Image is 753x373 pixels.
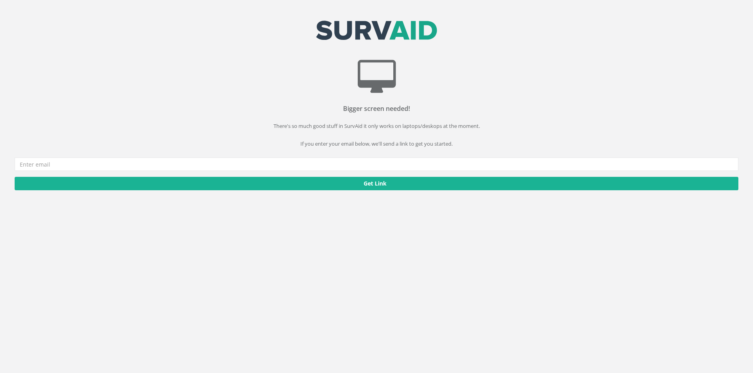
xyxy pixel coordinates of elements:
p: If you enter your email below, we'll send a link to get you started. [15,140,738,148]
b: Get Link [364,180,387,187]
input: Enter email [15,157,738,171]
button: Get Link [15,177,738,190]
p: There's so much good stuff in SurvAid it only works on laptops/deskops at the moment. [9,122,744,130]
